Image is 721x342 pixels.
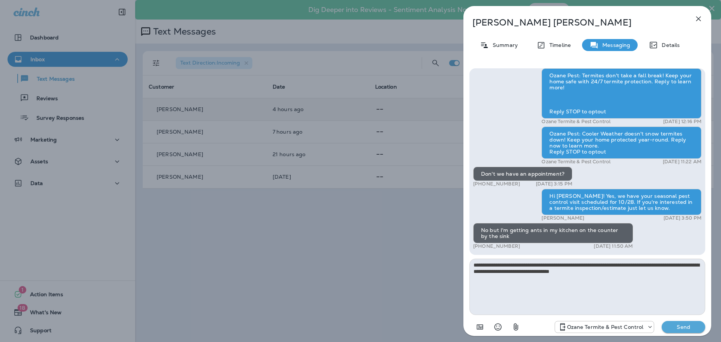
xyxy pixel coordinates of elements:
p: [PHONE_NUMBER] [473,243,520,249]
button: Add in a premade template [472,319,487,334]
p: Ozane Termite & Pest Control [542,119,611,125]
p: Details [658,42,680,48]
p: [DATE] 11:22 AM [663,159,701,165]
p: Messaging [599,42,630,48]
p: Summary [489,42,518,48]
p: [DATE] 3:50 PM [664,215,701,221]
p: [DATE] 3:15 PM [536,181,572,187]
p: Ozane Termite & Pest Control [542,159,611,165]
p: [PERSON_NAME] [PERSON_NAME] [472,17,677,28]
button: Select an emoji [490,319,505,334]
p: Send [668,324,699,330]
p: [PHONE_NUMBER] [473,181,520,187]
div: Don't we have an appointment? [473,167,572,181]
p: Ozane Termite & Pest Control [567,324,644,330]
div: Ozane Pest: Cooler Weather doesn't snow termites down! Keep your home protected year-round. Reply... [542,127,701,159]
div: +1 (732) 702-5770 [555,322,654,331]
p: [DATE] 12:16 PM [663,119,701,125]
div: Hi [PERSON_NAME]! Yes, we have your seasonal pest control visit scheduled for 10/28. If you're in... [542,189,701,215]
p: [DATE] 11:50 AM [594,243,633,249]
p: [PERSON_NAME] [542,215,584,221]
div: Ozane Pest: Termites don't take a fall break! Keep your home safe with 24/7 termite protection. R... [542,68,701,119]
div: No but I'm getting ants in my kitchen on the counter by the sink [473,223,633,243]
p: Timeline [546,42,571,48]
button: Send [662,321,705,333]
